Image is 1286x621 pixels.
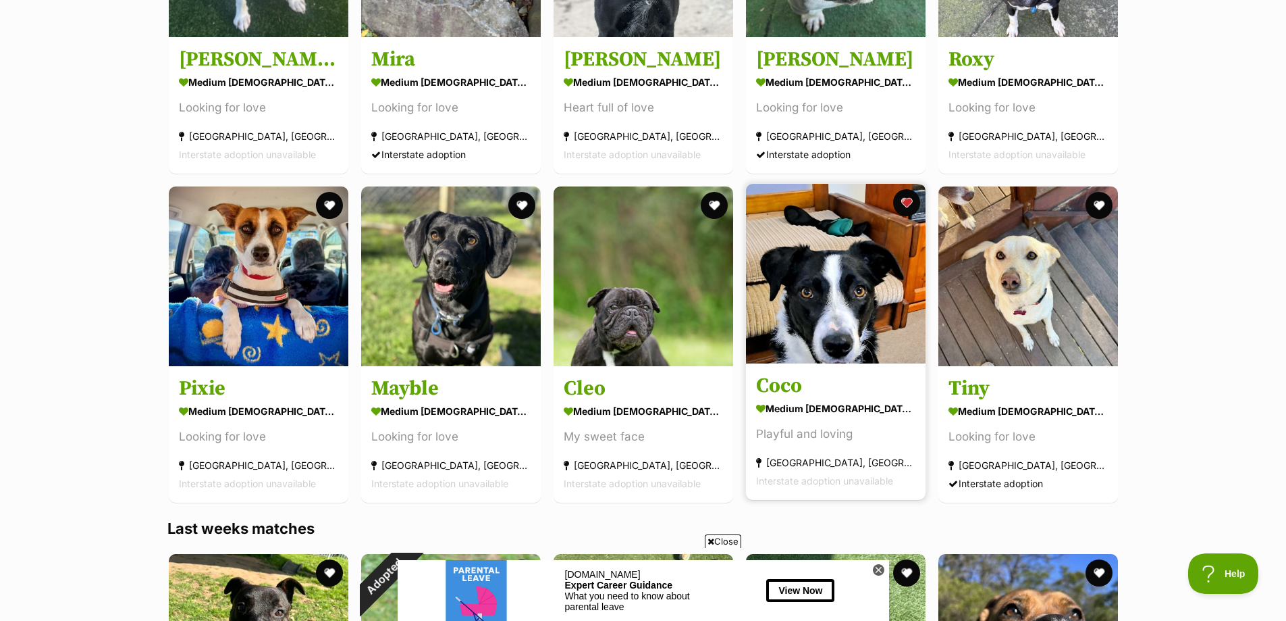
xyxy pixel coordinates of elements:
[756,99,915,117] div: Looking for love
[564,456,723,474] div: [GEOGRAPHIC_DATA], [GEOGRAPHIC_DATA]
[179,428,338,446] div: Looking for love
[938,366,1118,503] a: Tiny medium [DEMOGRAPHIC_DATA] Dog Looking for love [GEOGRAPHIC_DATA], [GEOGRAPHIC_DATA] Intersta...
[948,149,1086,160] span: Interstate adoption unavailable
[948,99,1108,117] div: Looking for love
[756,425,915,443] div: Playful and loving
[361,366,541,503] a: Mayble medium [DEMOGRAPHIC_DATA] Dog Looking for love [GEOGRAPHIC_DATA], [GEOGRAPHIC_DATA] Inters...
[316,192,343,219] button: favourite
[948,474,1108,493] div: Interstate adoption
[701,192,728,219] button: favourite
[893,560,920,587] button: favourite
[371,428,531,446] div: Looking for love
[564,99,723,117] div: Heart full of love
[564,428,723,446] div: My sweet face
[371,47,531,72] h3: Mira
[343,537,423,617] div: Adopted
[564,478,701,489] span: Interstate adoption unavailable
[371,376,531,401] h3: Mayble
[361,187,541,366] img: Mayble
[948,401,1108,421] div: medium [DEMOGRAPHIC_DATA] Dog
[371,456,531,474] div: [GEOGRAPHIC_DATA], [GEOGRAPHIC_DATA]
[554,36,733,174] a: [PERSON_NAME] medium [DEMOGRAPHIC_DATA] Dog Heart full of love [GEOGRAPHIC_DATA], [GEOGRAPHIC_DAT...
[554,366,733,503] a: Cleo medium [DEMOGRAPHIC_DATA] Dog My sweet face [GEOGRAPHIC_DATA], [GEOGRAPHIC_DATA] Interstate ...
[746,36,926,174] a: [PERSON_NAME] medium [DEMOGRAPHIC_DATA] Dog Looking for love [GEOGRAPHIC_DATA], [GEOGRAPHIC_DATA]...
[564,149,701,160] span: Interstate adoption unavailable
[938,36,1118,174] a: Roxy medium [DEMOGRAPHIC_DATA] Dog Looking for love [GEOGRAPHIC_DATA], [GEOGRAPHIC_DATA] Intersta...
[179,149,316,160] span: Interstate adoption unavailable
[948,376,1108,401] h3: Tiny
[508,192,535,219] button: favourite
[756,453,915,472] div: [GEOGRAPHIC_DATA], [GEOGRAPHIC_DATA]
[756,145,915,164] div: Interstate adoption
[756,47,915,72] h3: [PERSON_NAME]
[169,366,348,503] a: Pixie medium [DEMOGRAPHIC_DATA] Dog Looking for love [GEOGRAPHIC_DATA], [GEOGRAPHIC_DATA] Interst...
[1086,192,1113,219] button: favourite
[756,399,915,418] div: medium [DEMOGRAPHIC_DATA] Dog
[756,127,915,145] div: [GEOGRAPHIC_DATA], [GEOGRAPHIC_DATA]
[169,36,348,174] a: [PERSON_NAME] imp 2130 medium [DEMOGRAPHIC_DATA] Dog Looking for love [GEOGRAPHIC_DATA], [GEOGRAP...
[746,184,926,364] img: Coco
[948,47,1108,72] h3: Roxy
[948,428,1108,446] div: Looking for love
[756,373,915,399] h3: Coco
[938,187,1118,366] img: Tiny
[564,127,723,145] div: [GEOGRAPHIC_DATA], [GEOGRAPHIC_DATA]
[564,376,723,401] h3: Cleo
[564,401,723,421] div: medium [DEMOGRAPHIC_DATA] Dog
[371,99,531,117] div: Looking for love
[564,47,723,72] h3: [PERSON_NAME]
[756,475,893,487] span: Interstate adoption unavailable
[179,376,338,401] h3: Pixie
[361,36,541,174] a: Mira medium [DEMOGRAPHIC_DATA] Dog Looking for love [GEOGRAPHIC_DATA], [GEOGRAPHIC_DATA] Intersta...
[705,535,741,548] span: Close
[371,478,508,489] span: Interstate adoption unavailable
[371,127,531,145] div: [GEOGRAPHIC_DATA], [GEOGRAPHIC_DATA]
[179,127,338,145] div: [GEOGRAPHIC_DATA], [GEOGRAPHIC_DATA]
[756,72,915,92] div: medium [DEMOGRAPHIC_DATA] Dog
[179,401,338,421] div: medium [DEMOGRAPHIC_DATA] Dog
[167,20,325,30] div: Expert Career Guidance
[169,187,348,366] img: Pixie
[948,72,1108,92] div: medium [DEMOGRAPHIC_DATA] Dog
[398,553,889,614] iframe: Advertisement
[893,189,920,216] button: favourite
[167,519,1119,538] h3: Last weeks matches
[948,127,1108,145] div: [GEOGRAPHIC_DATA], [GEOGRAPHIC_DATA]
[179,99,338,117] div: Looking for love
[371,401,531,421] div: medium [DEMOGRAPHIC_DATA] Dog
[179,478,316,489] span: Interstate adoption unavailable
[179,72,338,92] div: medium [DEMOGRAPHIC_DATA] Dog
[1188,553,1259,594] iframe: Help Scout Beacon - Open
[371,145,531,164] div: Interstate adoption
[564,72,723,92] div: medium [DEMOGRAPHIC_DATA] Dog
[167,9,325,20] div: [DOMAIN_NAME]
[369,19,437,41] button: View Now
[179,47,338,72] h3: [PERSON_NAME] imp 2130
[371,72,531,92] div: medium [DEMOGRAPHIC_DATA] Dog
[316,560,343,587] button: favourite
[948,456,1108,474] div: [GEOGRAPHIC_DATA], [GEOGRAPHIC_DATA]
[1086,560,1113,587] button: favourite
[179,456,338,474] div: [GEOGRAPHIC_DATA], [GEOGRAPHIC_DATA]
[554,187,733,366] img: Cleo
[167,30,325,52] div: What you need to know about parental leave
[746,363,926,500] a: Coco medium [DEMOGRAPHIC_DATA] Dog Playful and loving [GEOGRAPHIC_DATA], [GEOGRAPHIC_DATA] Inters...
